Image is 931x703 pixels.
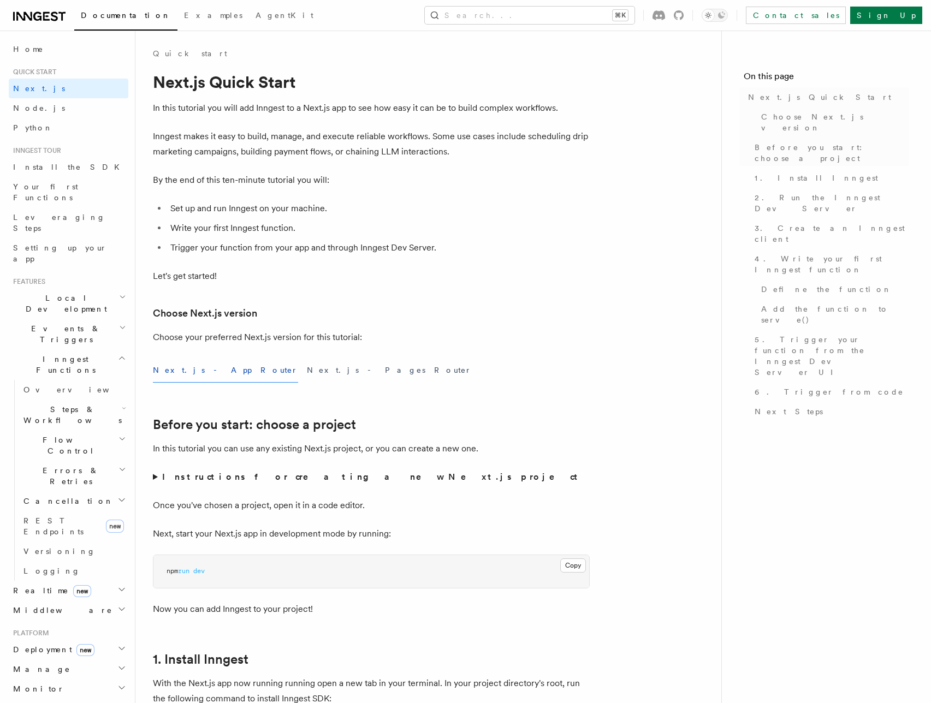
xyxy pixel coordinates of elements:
[744,70,909,87] h4: On this page
[761,111,909,133] span: Choose Next.js version
[9,319,128,349] button: Events & Triggers
[755,142,909,164] span: Before you start: choose a project
[9,207,128,238] a: Leveraging Steps
[153,601,590,617] p: Now you can add Inngest to your project!
[153,330,590,345] p: Choose your preferred Next.js version for this tutorial:
[702,9,728,22] button: Toggle dark mode
[193,567,205,575] span: dev
[9,380,128,581] div: Inngest Functions
[19,541,128,561] a: Versioning
[9,349,128,380] button: Inngest Functions
[425,7,634,24] button: Search...⌘K
[757,279,909,299] a: Define the function
[249,3,320,29] a: AgentKit
[9,238,128,269] a: Setting up your app
[9,354,118,376] span: Inngest Functions
[9,146,61,155] span: Inngest tour
[9,79,128,98] a: Next.js
[9,640,128,659] button: Deploymentnew
[748,92,891,103] span: Next.js Quick Start
[153,498,590,513] p: Once you've chosen a project, open it in a code editor.
[9,581,128,600] button: Realtimenew
[9,293,119,314] span: Local Development
[9,157,128,177] a: Install the SDK
[755,386,904,397] span: 6. Trigger from code
[153,269,590,284] p: Let's get started!
[9,683,64,694] span: Monitor
[153,306,257,321] a: Choose Next.js version
[750,218,909,249] a: 3. Create an Inngest client
[9,600,128,620] button: Middleware
[167,240,590,255] li: Trigger your function from your app and through Inngest Dev Server.
[256,11,313,20] span: AgentKit
[9,679,128,699] button: Monitor
[761,303,909,325] span: Add the function to serve()
[9,98,128,118] a: Node.js
[746,7,846,24] a: Contact sales
[19,561,128,581] a: Logging
[153,172,590,188] p: By the end of this ten-minute tutorial you will:
[19,465,118,487] span: Errors & Retries
[757,299,909,330] a: Add the function to serve()
[560,558,586,573] button: Copy
[153,417,356,432] a: Before you start: choose a project
[19,461,128,491] button: Errors & Retries
[184,11,242,20] span: Examples
[750,382,909,402] a: 6. Trigger from code
[9,664,70,675] span: Manage
[167,567,178,575] span: npm
[23,516,84,536] span: REST Endpoints
[74,3,177,31] a: Documentation
[13,123,53,132] span: Python
[9,277,45,286] span: Features
[755,334,909,378] span: 5. Trigger your function from the Inngest Dev Server UI
[73,585,91,597] span: new
[755,192,909,214] span: 2. Run the Inngest Dev Server
[153,526,590,541] p: Next, start your Next.js app in development mode by running:
[744,87,909,107] a: Next.js Quick Start
[19,496,114,507] span: Cancellation
[153,358,298,383] button: Next.js - App Router
[153,441,590,456] p: In this tutorial you can use any existing Next.js project, or you can create a new one.
[106,520,124,533] span: new
[9,68,56,76] span: Quick start
[81,11,171,20] span: Documentation
[750,249,909,279] a: 4. Write your first Inngest function
[13,182,78,202] span: Your first Functions
[153,129,590,159] p: Inngest makes it easy to build, manage, and execute reliable workflows. Some use cases include sc...
[19,491,128,511] button: Cancellation
[153,48,227,59] a: Quick start
[13,243,107,263] span: Setting up your app
[153,652,248,667] a: 1. Install Inngest
[19,430,128,461] button: Flow Control
[750,330,909,382] a: 5. Trigger your function from the Inngest Dev Server UI
[757,107,909,138] a: Choose Next.js version
[167,221,590,236] li: Write your first Inngest function.
[13,163,126,171] span: Install the SDK
[19,434,118,456] span: Flow Control
[162,472,582,482] strong: Instructions for creating a new Next.js project
[13,44,44,55] span: Home
[9,323,119,345] span: Events & Triggers
[755,253,909,275] span: 4. Write your first Inngest function
[13,213,105,233] span: Leveraging Steps
[153,72,590,92] h1: Next.js Quick Start
[13,84,65,93] span: Next.js
[750,402,909,421] a: Next Steps
[19,404,122,426] span: Steps & Workflows
[9,644,94,655] span: Deployment
[613,10,628,21] kbd: ⌘K
[177,3,249,29] a: Examples
[19,380,128,400] a: Overview
[9,39,128,59] a: Home
[761,284,892,295] span: Define the function
[9,629,49,638] span: Platform
[850,7,922,24] a: Sign Up
[750,138,909,168] a: Before you start: choose a project
[9,288,128,319] button: Local Development
[76,644,94,656] span: new
[9,585,91,596] span: Realtime
[9,659,128,679] button: Manage
[9,177,128,207] a: Your first Functions
[307,358,472,383] button: Next.js - Pages Router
